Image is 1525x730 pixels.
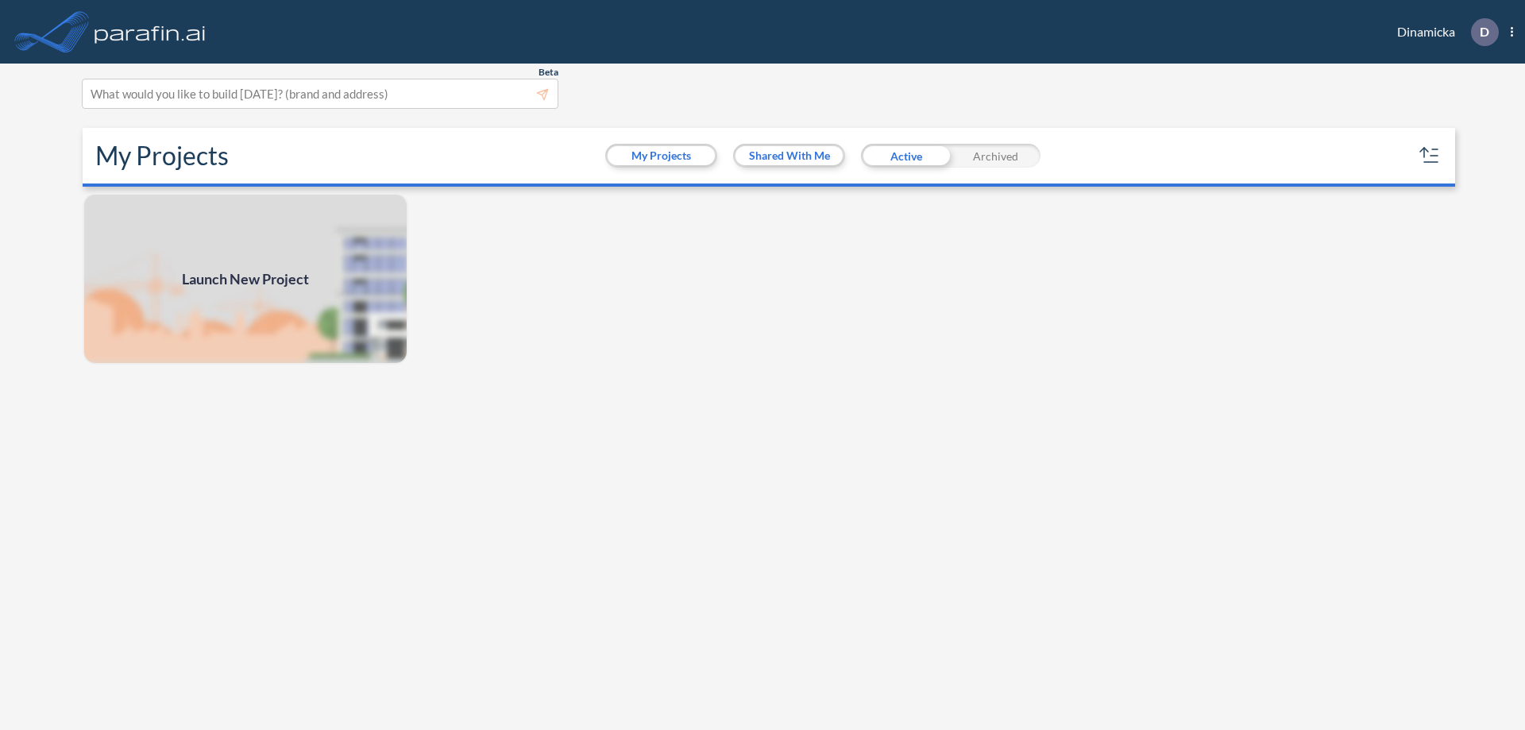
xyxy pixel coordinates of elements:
[861,144,951,168] div: Active
[95,141,229,171] h2: My Projects
[1417,143,1442,168] button: sort
[91,16,209,48] img: logo
[1373,18,1513,46] div: Dinamicka
[608,146,715,165] button: My Projects
[83,193,408,365] img: add
[1480,25,1489,39] p: D
[182,268,309,290] span: Launch New Project
[83,193,408,365] a: Launch New Project
[951,144,1040,168] div: Archived
[735,146,843,165] button: Shared With Me
[539,66,558,79] span: Beta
